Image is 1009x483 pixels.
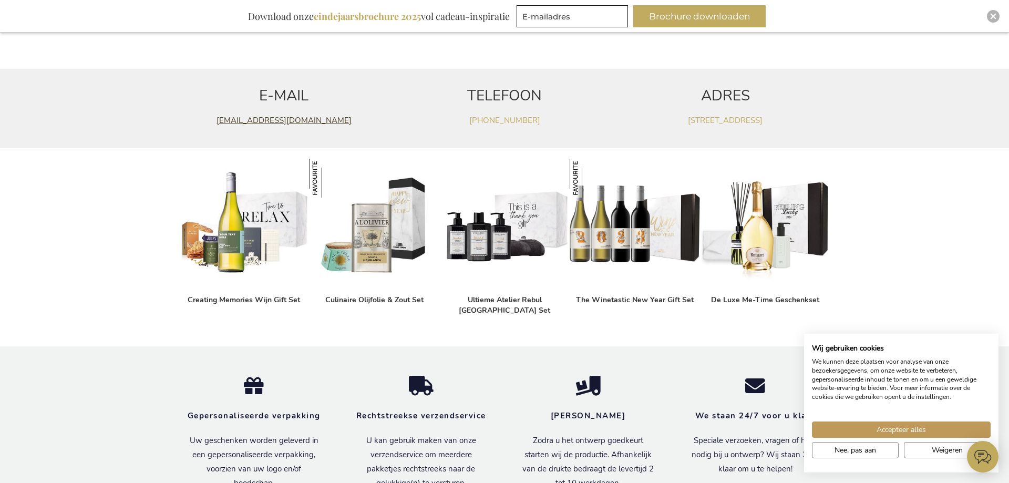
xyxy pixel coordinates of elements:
[576,295,694,305] a: The Winetastic New Year Gift Set
[812,344,991,353] h2: Wij gebruiken cookies
[517,5,631,30] form: marketing offers and promotions
[633,5,766,27] button: Brochure downloaden
[570,159,700,289] img: Beer Apéro Gift Box
[551,410,626,421] strong: [PERSON_NAME]
[570,159,609,198] img: The Winetastic New Year Gift Set
[325,295,424,305] a: Culinaire Olijfolie & Zout Set
[688,115,763,126] a: [STREET_ADDRESS]
[700,282,830,292] a: The Luxury Me-Time Gift Set
[459,295,550,315] a: Ultieme Atelier Rebul [GEOGRAPHIC_DATA] Set
[439,282,570,292] a: Ultieme Atelier Rebul Istanbul Set
[517,5,628,27] input: E-mailadres
[309,282,439,292] a: Olive & Salt Culinary Set Culinaire Olijfolie & Zout Set
[179,88,389,104] h2: E-MAIL
[243,5,514,27] div: Download onze vol cadeau-inspiratie
[700,159,830,289] img: The Luxury Me-Time Gift Set
[179,282,309,292] a: Personalised White Wine
[188,295,300,305] a: Creating Memories Wijn Gift Set
[877,424,926,435] span: Accepteer alles
[439,159,570,289] img: Ultieme Atelier Rebul Istanbul Set
[990,13,996,19] img: Close
[356,410,486,421] strong: Rechtstreekse verzendservice
[812,357,991,402] p: We kunnen deze plaatsen voor analyse van onze bezoekersgegevens, om onze website te verbeteren, g...
[309,159,348,198] img: Culinaire Olijfolie & Zout Set
[932,445,963,456] span: Weigeren
[188,410,321,421] strong: Gepersonaliseerde verpakking
[179,159,309,289] img: Personalised White Wine
[687,434,823,476] p: Speciale verzoeken, vragen of hulp nodig bij u ontwerp? Wij staan 24/7 klaar om u te helpen!
[695,410,816,421] strong: We staan 24/7 voor u klaar
[967,441,998,472] iframe: belco-activator-frame
[620,88,830,104] h2: ADRES
[987,10,1000,23] div: Close
[904,442,991,458] button: Alle cookies weigeren
[835,445,876,456] span: Nee, pas aan
[570,282,700,292] a: Beer Apéro Gift Box The Winetastic New Year Gift Set
[309,159,439,289] img: Olive & Salt Culinary Set
[314,10,421,23] b: eindejaarsbrochure 2025
[812,442,899,458] button: Pas cookie voorkeuren aan
[217,115,352,126] a: [EMAIL_ADDRESS][DOMAIN_NAME]
[469,115,540,126] a: [PHONE_NUMBER]
[812,422,991,438] button: Accepteer alle cookies
[399,88,610,104] h2: TELEFOON
[711,295,819,305] a: De Luxe Me-Time Geschenkset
